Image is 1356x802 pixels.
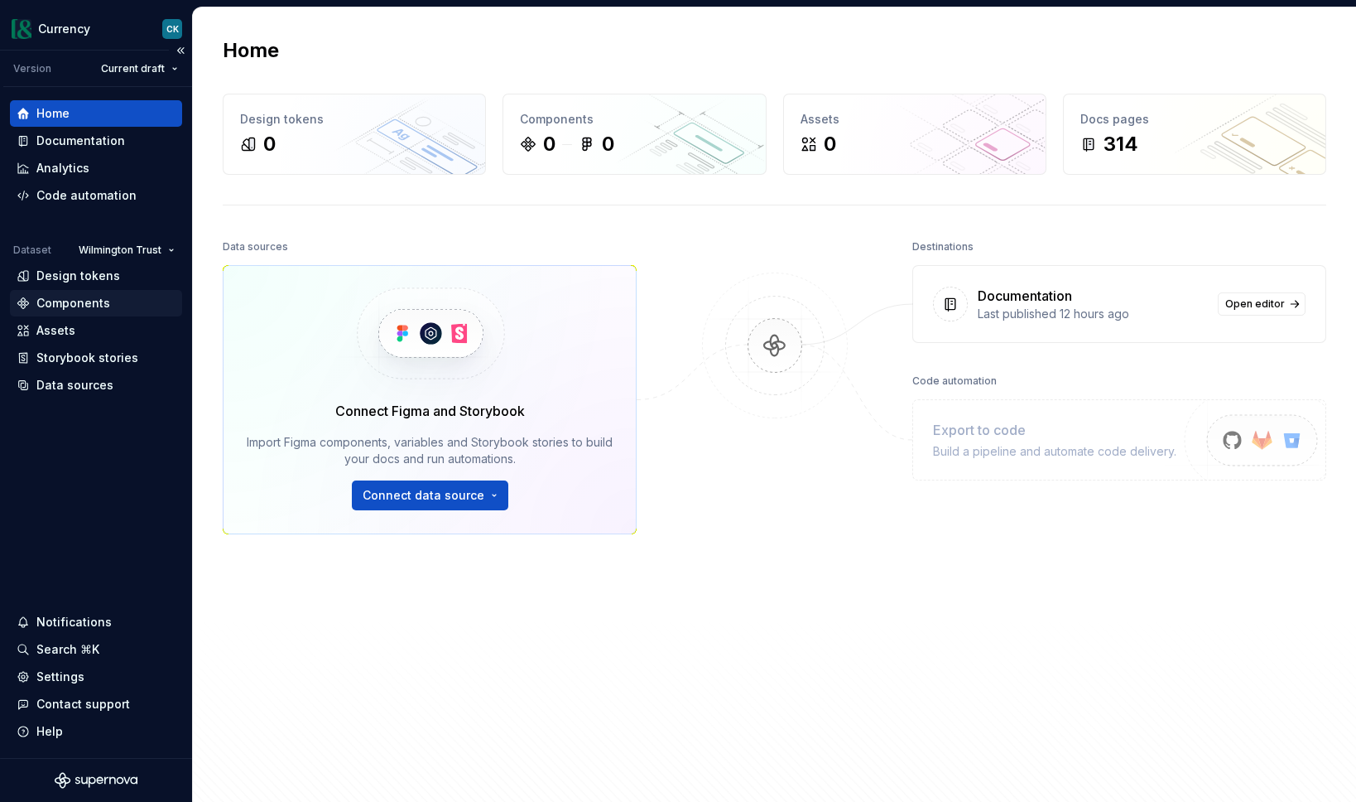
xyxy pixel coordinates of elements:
a: Settings [10,664,182,690]
button: CurrencyCK [3,11,189,46]
a: Design tokens0 [223,94,486,175]
div: Currency [38,21,90,37]
div: Data sources [36,377,113,394]
a: Storybook stories [10,345,182,371]
a: Docs pages314 [1063,94,1326,175]
div: Components [520,111,748,128]
div: Components [36,295,110,312]
div: CK [166,22,179,36]
div: Build a pipeline and automate code delivery. [933,443,1176,460]
button: Notifications [10,609,182,635]
div: Assets [36,322,75,339]
div: Export to code [933,420,1176,440]
div: Contact support [36,696,130,713]
div: Last published 12 hours ago [978,306,1208,322]
div: Version [13,62,51,75]
a: Components [10,290,182,316]
div: Connect Figma and Storybook [335,401,525,421]
a: Components00 [502,94,766,175]
div: Help [36,723,63,740]
div: Settings [36,669,84,685]
div: Assets [801,111,1029,128]
div: 0 [824,131,836,157]
div: Analytics [36,160,89,176]
div: Home [36,105,70,122]
a: Documentation [10,128,182,154]
a: Assets [10,317,182,344]
div: Code automation [36,187,137,204]
div: Documentation [36,133,125,149]
a: Data sources [10,372,182,399]
span: Current draft [101,62,165,75]
div: 0 [602,131,614,157]
div: Search ⌘K [36,641,99,658]
div: Import Figma components, variables and Storybook stories to build your docs and run automations. [247,434,613,467]
div: Dataset [13,244,51,257]
div: Notifications [36,614,112,630]
button: Connect data source [352,481,508,510]
img: 77b064d8-59cc-4dbd-8929-60c45737814c.png [12,19,31,39]
a: Code automation [10,182,182,209]
a: Open editor [1218,292,1306,316]
h2: Home [223,37,279,64]
span: Wilmington Trust [79,244,161,257]
a: Analytics [10,155,182,181]
div: 314 [1104,131,1138,157]
button: Current draft [94,57,185,80]
button: Search ⌘K [10,636,182,663]
a: Assets0 [783,94,1046,175]
div: Data sources [223,235,288,258]
div: Destinations [912,235,974,258]
div: Code automation [912,370,997,393]
span: Connect data source [363,487,484,504]
div: Documentation [978,286,1072,306]
a: Design tokens [10,263,182,289]
a: Home [10,100,182,127]
button: Contact support [10,691,182,717]
button: Collapse sidebar [169,39,192,62]
svg: Supernova Logo [55,772,137,789]
div: Storybook stories [36,350,138,366]
div: Design tokens [240,111,469,128]
div: Design tokens [36,268,120,284]
button: Help [10,718,182,745]
div: 0 [263,131,276,157]
span: Open editor [1225,297,1285,311]
button: Wilmington Trust [71,239,182,262]
div: 0 [543,131,555,157]
div: Docs pages [1080,111,1309,128]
